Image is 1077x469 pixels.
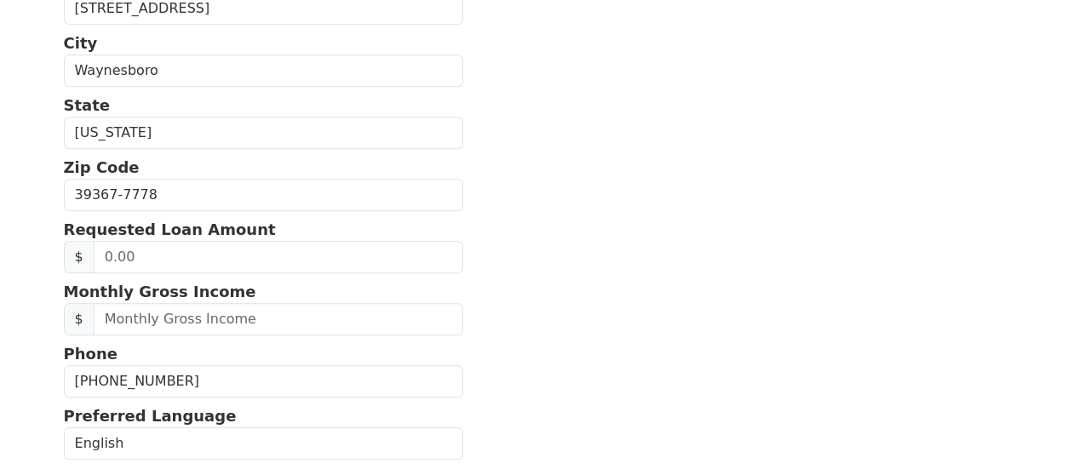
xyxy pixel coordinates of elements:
strong: City [64,34,98,52]
strong: Requested Loan Amount [64,220,276,238]
input: Phone [64,365,464,398]
input: Zip Code [64,179,464,211]
strong: Phone [64,345,117,363]
input: City [64,54,464,87]
span: $ [64,241,95,273]
span: $ [64,303,95,335]
strong: Zip Code [64,158,140,176]
strong: Preferred Language [64,407,237,425]
input: Monthly Gross Income [94,303,463,335]
input: 0.00 [94,241,463,273]
strong: State [64,96,111,114]
p: Monthly Gross Income [64,280,464,303]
